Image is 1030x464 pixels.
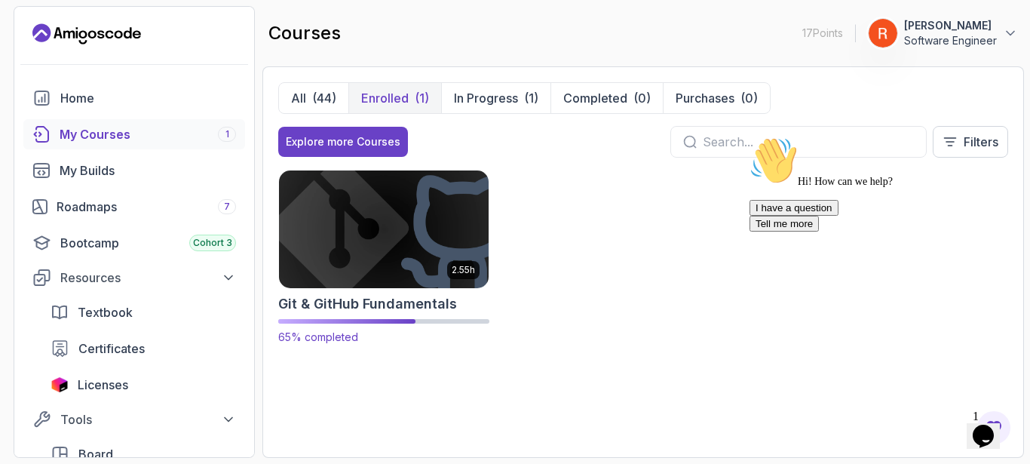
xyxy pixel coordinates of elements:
[23,83,245,113] a: home
[6,69,95,85] button: I have a question
[6,45,149,57] span: Hi! How can we help?
[454,89,518,107] p: In Progress
[868,18,1018,48] button: user profile image[PERSON_NAME]Software Engineer
[279,83,348,113] button: All(44)
[967,404,1015,449] iframe: chat widget
[224,201,230,213] span: 7
[41,333,245,364] a: certificates
[193,237,232,249] span: Cohort 3
[563,89,627,107] p: Completed
[60,410,236,429] div: Tools
[524,89,538,107] div: (1)
[78,376,128,394] span: Licenses
[23,264,245,291] button: Resources
[23,228,245,258] a: bootcamp
[60,234,236,252] div: Bootcamp
[663,83,770,113] button: Purchases(0)
[933,126,1008,158] button: Filters
[869,19,897,48] img: user profile image
[415,89,429,107] div: (1)
[32,22,141,46] a: Landing page
[904,18,997,33] p: [PERSON_NAME]
[268,21,341,45] h2: courses
[23,406,245,433] button: Tools
[904,33,997,48] p: Software Engineer
[23,119,245,149] a: courses
[802,26,843,41] p: 17 Points
[60,269,236,287] div: Resources
[676,89,734,107] p: Purchases
[286,134,400,149] div: Explore more Courses
[6,6,277,101] div: 👋Hi! How can we help?I have a questionTell me more
[41,370,245,400] a: licenses
[441,83,550,113] button: In Progress(1)
[225,128,229,140] span: 1
[23,155,245,186] a: builds
[278,293,457,315] h2: Git & GitHub Fundamentals
[348,83,441,113] button: Enrolled(1)
[703,133,914,151] input: Search...
[743,131,1015,396] iframe: chat widget
[633,89,651,107] div: (0)
[57,198,236,216] div: Roadmaps
[312,89,336,107] div: (44)
[361,89,409,107] p: Enrolled
[6,85,75,101] button: Tell me more
[6,6,54,54] img: :wave:
[60,125,236,143] div: My Courses
[51,377,69,392] img: jetbrains icon
[550,83,663,113] button: Completed(0)
[60,89,236,107] div: Home
[78,340,145,358] span: Certificates
[278,330,358,343] span: 65% completed
[23,192,245,222] a: roadmaps
[78,445,113,463] span: Board
[41,297,245,327] a: textbook
[291,89,306,107] p: All
[60,161,236,180] div: My Builds
[278,127,408,157] button: Explore more Courses
[740,89,758,107] div: (0)
[452,264,475,276] p: 2.55h
[78,303,133,321] span: Textbook
[274,167,494,290] img: Git & GitHub Fundamentals card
